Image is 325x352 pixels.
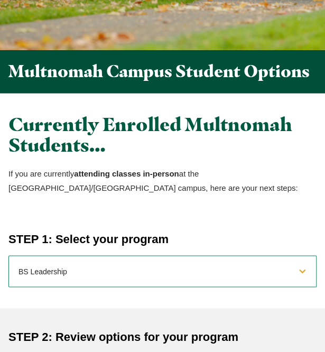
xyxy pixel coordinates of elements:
h1: Multnomah Campus Student Options [8,61,317,82]
h2: Currently Enrolled Multnomah Students… [8,114,317,156]
p: If you are currently at the [GEOGRAPHIC_DATA]/[GEOGRAPHIC_DATA] campus, here are your next steps: [8,166,317,195]
h4: STEP 2: Review options for your program [8,329,317,345]
strong: attending classes in-person [74,169,179,178]
h4: STEP 1: Select your program [8,232,317,247]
